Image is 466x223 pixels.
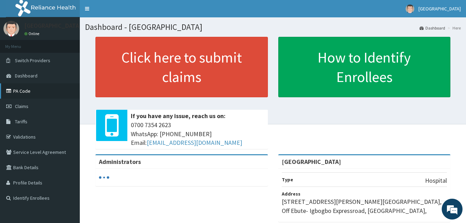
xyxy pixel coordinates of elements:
a: Dashboard [420,25,445,31]
b: Administrators [99,158,141,166]
a: [EMAIL_ADDRESS][DOMAIN_NAME] [147,139,242,147]
span: Claims [15,103,28,109]
svg: audio-loading [99,172,109,183]
p: [STREET_ADDRESS][PERSON_NAME][GEOGRAPHIC_DATA], Off Ebute- Igbogbo Expressroad, [GEOGRAPHIC_DATA], [282,197,447,215]
b: Address [282,191,300,197]
h1: Dashboard - [GEOGRAPHIC_DATA] [85,23,461,32]
b: If you have any issue, reach us on: [131,112,226,120]
span: 0700 7354 2623 WhatsApp: [PHONE_NUMBER] Email: [131,121,264,147]
b: Type [282,176,293,183]
img: User Image [406,5,414,13]
p: [GEOGRAPHIC_DATA] [24,23,82,29]
p: Hospital [425,176,447,185]
span: [GEOGRAPHIC_DATA] [418,6,461,12]
li: Here [446,25,461,31]
img: User Image [3,21,19,36]
span: Switch Providers [15,57,50,64]
a: Online [24,31,41,36]
span: Tariffs [15,118,27,125]
a: How to Identify Enrollees [278,37,451,97]
strong: [GEOGRAPHIC_DATA] [282,158,341,166]
span: Dashboard [15,73,37,79]
a: Click here to submit claims [95,37,268,97]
